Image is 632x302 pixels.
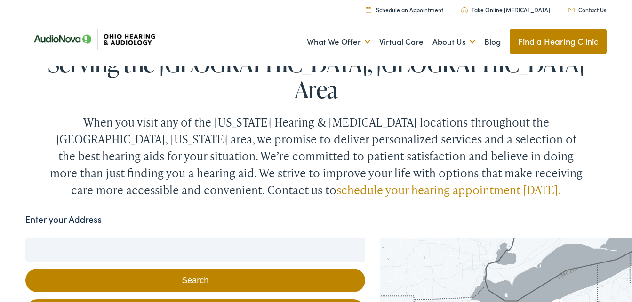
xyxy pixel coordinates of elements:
h1: Serving the [GEOGRAPHIC_DATA], [GEOGRAPHIC_DATA] Area [25,50,607,102]
a: Take Online [MEDICAL_DATA] [461,6,550,14]
div: When you visit any of the [US_STATE] Hearing & [MEDICAL_DATA] locations throughout the [GEOGRAPHI... [48,114,584,199]
img: Mail icon representing email contact with Ohio Hearing in Cincinnati, OH [568,8,575,12]
a: Find a Hearing Clinic [510,29,607,54]
input: Enter your address or zip code [25,238,365,261]
a: schedule your hearing appointment [DATE]. [336,182,561,198]
label: Enter your Address [25,213,102,226]
button: Search [25,269,365,293]
a: About Us [432,24,475,59]
a: Blog [484,24,501,59]
a: What We Offer [307,24,370,59]
a: Virtual Care [379,24,424,59]
a: Schedule an Appointment [366,6,443,14]
img: Headphones icone to schedule online hearing test in Cincinnati, OH [461,7,468,13]
a: Contact Us [568,6,606,14]
img: Calendar Icon to schedule a hearing appointment in Cincinnati, OH [366,7,371,13]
